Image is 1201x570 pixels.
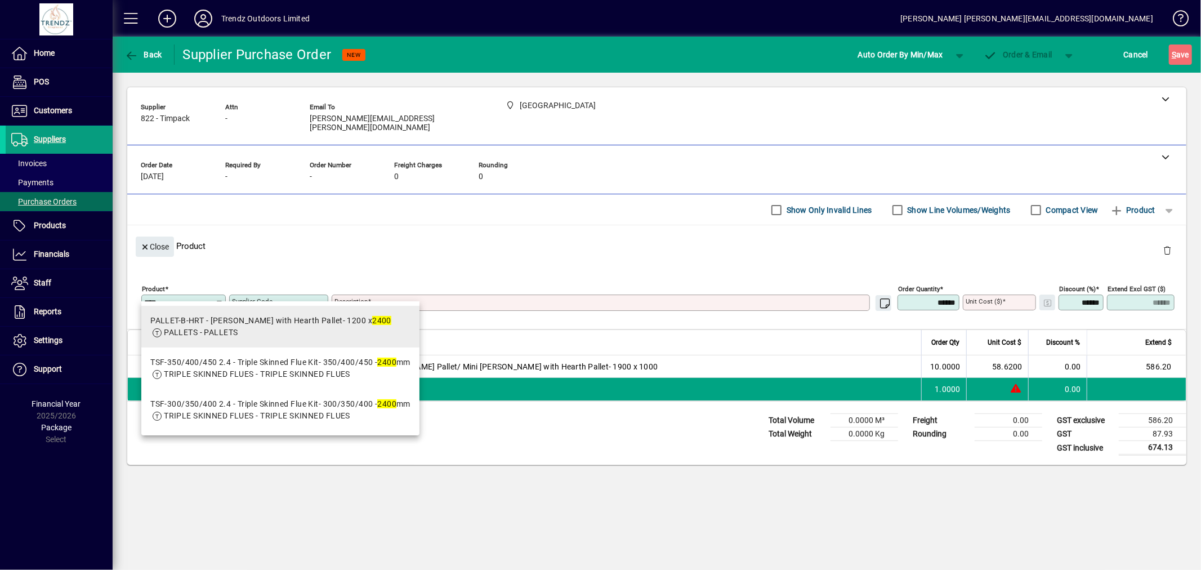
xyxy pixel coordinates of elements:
button: Cancel [1121,44,1151,65]
span: Products [34,221,66,230]
span: Purchase Orders [11,197,77,206]
span: Unit Cost $ [988,336,1021,349]
td: 0.0000 M³ [831,414,898,427]
span: PALLETS - PALLETS [164,328,238,337]
td: Total Weight [763,427,831,441]
em: 2400 [372,316,391,325]
span: Package [41,423,72,432]
a: Payments [6,173,113,192]
div: TSF-350/400/450 2.4 - Triple Skinned Flue Kit- 350/400/450 - mm [150,357,410,368]
span: Cancel [1124,46,1149,64]
span: S [1172,50,1176,59]
em: 2400 [377,399,396,408]
button: Close [136,237,174,257]
span: Support [34,364,62,373]
a: Support [6,355,113,384]
span: Suppliers [34,135,66,144]
td: 0.00 [1028,378,1087,400]
button: Auto Order By Min/Max [852,44,949,65]
td: 1.0000 [921,378,966,400]
span: Extend $ [1145,336,1172,349]
mat-label: Extend excl GST ($) [1108,285,1166,293]
button: Add [149,8,185,29]
a: Staff [6,269,113,297]
td: GST inclusive [1051,441,1119,455]
label: Compact View [1044,204,1099,216]
span: Staff [34,278,51,287]
button: Delete [1154,237,1181,264]
td: 0.00 [1028,355,1087,378]
app-page-header-button: Delete [1154,245,1181,255]
span: TRIPLE SKINNED FLUES - TRIPLE SKINNED FLUES [164,411,350,420]
mat-label: Product [142,285,165,293]
span: Financial Year [32,399,81,408]
span: [PERSON_NAME][EMAIL_ADDRESS][PERSON_NAME][DOMAIN_NAME] [310,114,479,132]
span: [PERSON_NAME] Pallet/ Mini [PERSON_NAME] with Hearth Pallet- 1900 x 1000 [373,361,658,372]
a: Knowledge Base [1164,2,1187,39]
label: Show Line Volumes/Weights [905,204,1011,216]
span: Close [140,238,169,256]
mat-label: Description [334,297,368,305]
span: Financials [34,250,69,259]
a: Reports [6,298,113,326]
span: Reports [34,307,61,316]
td: 0.0000 Kg [831,427,898,441]
td: Freight [907,414,975,427]
span: - [225,172,227,181]
td: 10.0000 [921,355,966,378]
span: Discount % [1046,336,1080,349]
mat-label: Order Quantity [898,285,940,293]
a: Invoices [6,154,113,173]
td: GST [1051,427,1119,441]
mat-label: Discount (%) [1059,285,1096,293]
span: Order & Email [984,50,1052,59]
app-page-header-button: Back [113,44,175,65]
a: Products [6,212,113,240]
mat-label: Supplier Code [232,297,273,305]
span: 822 - Timpack [141,114,190,123]
td: GST exclusive [1051,414,1119,427]
mat-option: PALLET-B-HRT - Burton with Hearth Pallet- 1200 x 2400 [141,306,419,348]
div: Trendz Outdoors Limited [221,10,310,28]
span: Customers [34,106,72,115]
td: 586.20 [1087,355,1186,378]
td: 87.93 [1119,427,1186,441]
span: Payments [11,178,53,187]
span: 0 [394,172,399,181]
div: TSF-300/350/400 2.4 - Triple Skinned Flue Kit- 300/350/400 - mm [150,398,410,410]
td: 0.00 [975,414,1042,427]
a: Purchase Orders [6,192,113,211]
a: Financials [6,241,113,269]
div: Product [127,225,1186,266]
button: Back [122,44,165,65]
span: Auto Order By Min/Max [858,46,943,64]
button: Profile [185,8,221,29]
div: PALLET-B-HRT - [PERSON_NAME] with Hearth Pallet- 1200 x [150,315,391,327]
span: ave [1172,46,1189,64]
em: 2400 [377,358,396,367]
td: Rounding [907,427,975,441]
mat-option: TSF-300/350/400 2.4 - Triple Skinned Flue Kit- 300/350/400 - 2400mm [141,389,419,431]
div: Supplier Purchase Order [183,46,332,64]
label: Show Only Invalid Lines [784,204,872,216]
a: Customers [6,97,113,125]
span: Order Qty [931,336,959,349]
span: Back [124,50,162,59]
span: 0 [479,172,483,181]
mat-option: TSF-350/400/450 2.4 - Triple Skinned Flue Kit- 350/400/450 - 2400mm [141,348,419,389]
app-page-header-button: Close [133,241,177,251]
td: 674.13 [1119,441,1186,455]
button: Save [1169,44,1192,65]
span: Invoices [11,159,47,168]
span: - [310,172,312,181]
span: Home [34,48,55,57]
a: POS [6,68,113,96]
mat-label: Unit Cost ($) [966,297,1002,305]
td: 586.20 [1119,414,1186,427]
td: 0.00 [975,427,1042,441]
span: NEW [347,51,361,59]
td: 58.6200 [966,355,1028,378]
td: Total Volume [763,414,831,427]
a: Home [6,39,113,68]
span: [DATE] [141,172,164,181]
